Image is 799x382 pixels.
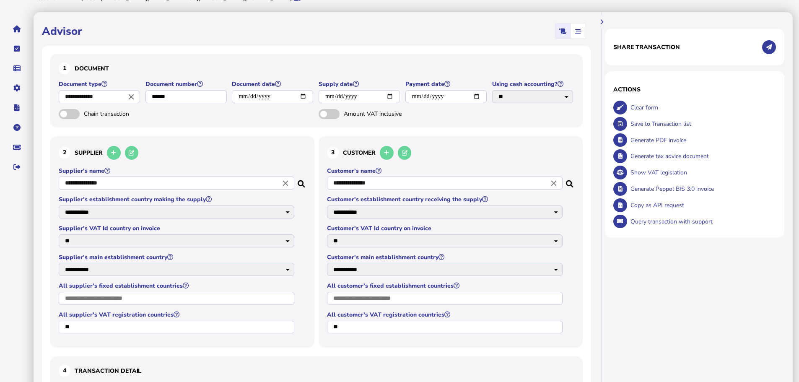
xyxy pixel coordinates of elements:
app-field: Select a document type [59,80,141,109]
button: Developer hub links [8,99,26,117]
div: Copy as API request [628,197,776,213]
button: Raise a support ticket [8,138,26,156]
button: Hide [595,15,609,29]
span: Amount VAT inclusive [344,110,432,118]
label: Document number [145,80,228,88]
div: 1 [59,62,70,74]
label: Customer's name [327,167,564,175]
h3: Customer [327,145,574,161]
i: Search for a dummy customer [566,178,574,185]
label: Customer's main establishment country [327,253,564,261]
span: Chain transaction [84,110,172,118]
label: All customer's VAT registration countries [327,311,564,319]
button: Tasks [8,40,26,57]
h3: Document [59,62,574,74]
mat-button-toggle: Stepper view [571,23,586,39]
button: Share transaction [762,40,776,54]
div: Clear form [628,99,776,116]
label: Supply date [319,80,401,88]
label: Supplier's main establishment country [59,253,296,261]
div: 2 [59,147,70,159]
h1: Share transaction [613,43,680,51]
i: Close [549,179,558,188]
button: Add a new supplier to the database [107,146,121,160]
label: All supplier's VAT registration countries [59,311,296,319]
section: Define the seller [50,136,314,348]
label: All supplier's fixed establishment countries [59,282,296,290]
button: Edit selected customer in the database [398,146,412,160]
div: Show VAT legislation [628,164,776,181]
button: Add a new customer to the database [380,146,394,160]
button: Show VAT legislation [613,166,627,179]
label: Document date [232,80,314,88]
div: 4 [59,365,70,377]
button: Sign out [8,158,26,176]
button: Generate tax advice document [613,149,627,163]
mat-button-toggle: Classic scrolling page view [555,23,571,39]
h1: Advisor [42,24,82,39]
label: Customer's VAT Id country on invoice [327,224,564,232]
button: Copy data as API request body to clipboard [613,198,627,212]
h1: Actions [613,86,776,94]
label: Using cash accounting? [492,80,575,88]
h3: Transaction detail [59,365,574,377]
label: Customer's establishment country receiving the supply [327,195,564,203]
i: Data manager [13,68,21,69]
label: Document type [59,80,141,88]
button: Data manager [8,60,26,77]
i: Close [127,92,136,101]
button: Generate pdf [613,133,627,147]
div: 3 [327,147,339,159]
label: Supplier's VAT Id country on invoice [59,224,296,232]
label: Supplier's name [59,167,296,175]
i: Search for a dummy seller [298,178,306,185]
button: Clear form data from invoice panel [613,101,627,114]
button: Save transaction [613,117,627,131]
button: Help pages [8,119,26,136]
button: Query transaction with support [613,215,627,229]
label: All customer's fixed establishment countries [327,282,564,290]
div: Generate PDF invoice [628,132,776,148]
button: Edit selected supplier in the database [125,146,139,160]
i: Close [281,179,290,188]
div: Generate Peppol BIS 3.0 invoice [628,181,776,197]
button: Home [8,20,26,38]
div: Query transaction with support [628,213,776,230]
label: Payment date [405,80,488,88]
h3: Supplier [59,145,306,161]
button: Manage settings [8,79,26,97]
div: Save to Transaction list [628,116,776,132]
label: Supplier's establishment country making the supply [59,195,296,203]
div: Generate tax advice document [628,148,776,164]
